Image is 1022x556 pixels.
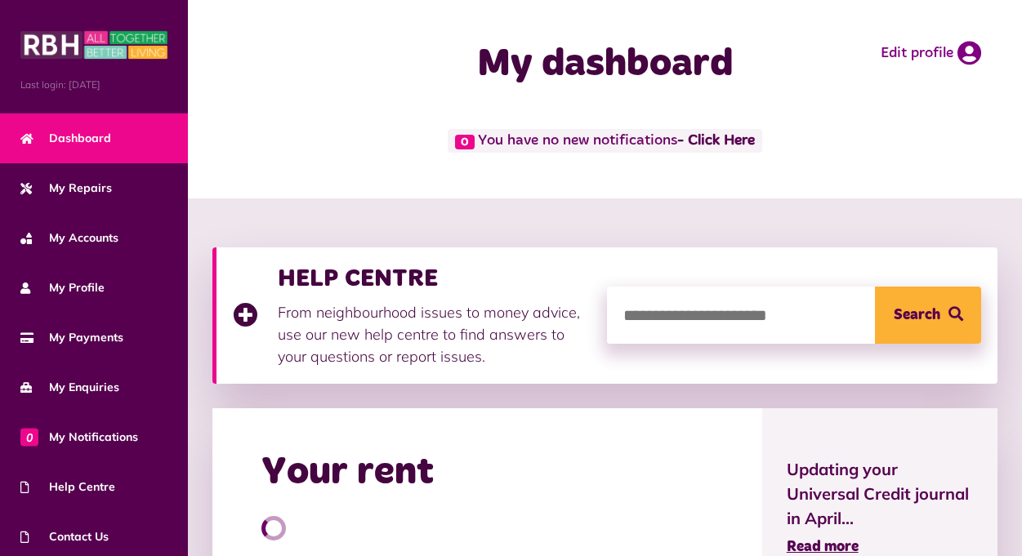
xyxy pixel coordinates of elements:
span: Help Centre [20,478,115,496]
span: My Repairs [20,180,112,197]
span: My Notifications [20,429,138,446]
img: MyRBH [20,29,167,61]
span: Search [894,287,940,344]
button: Search [875,287,981,344]
span: Read more [787,540,859,554]
h1: My dashboard [413,41,797,88]
span: My Payments [20,329,123,346]
span: Contact Us [20,528,109,545]
span: 0 [20,428,38,446]
span: Updating your Universal Credit journal in April... [787,457,973,531]
span: You have no new notifications [448,129,762,153]
span: My Accounts [20,229,118,247]
span: Last login: [DATE] [20,78,167,92]
a: - Click Here [677,134,755,149]
span: My Profile [20,279,105,296]
a: Edit profile [881,41,981,65]
span: My Enquiries [20,379,119,396]
p: From neighbourhood issues to money advice, use our new help centre to find answers to your questi... [278,301,591,367]
span: 0 [455,135,475,149]
h2: Your rent [261,449,434,496]
h3: HELP CENTRE [278,264,591,293]
span: Dashboard [20,130,111,147]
